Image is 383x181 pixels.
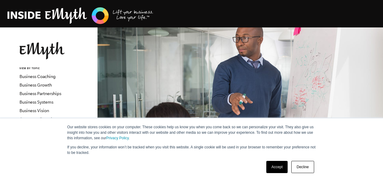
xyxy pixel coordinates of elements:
img: EMyth Business Coaching [7,6,154,25]
a: Decline [291,161,314,173]
h6: VIEW BY TOPIC [20,67,93,71]
a: Business Coaching [20,74,56,79]
p: If you decline, your information won’t be tracked when you visit this website. A single cookie wi... [67,144,316,155]
a: Business Partnerships [20,91,61,96]
a: Accept [266,161,288,173]
img: EMyth [20,42,65,59]
a: Customer Experience [20,117,62,122]
a: Privacy Policy [106,136,129,140]
a: Business Vision [20,108,49,113]
a: Business Growth [20,83,52,87]
a: Business Systems [20,100,53,105]
p: Our website stores cookies on your computer. These cookies help us know you when you come back so... [67,124,316,141]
